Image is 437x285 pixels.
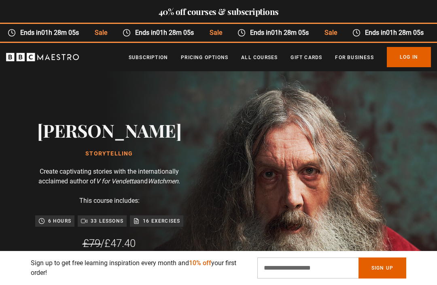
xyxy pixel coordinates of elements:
p: This course includes: [79,196,140,206]
span: 10% off [189,259,211,267]
a: All Courses [241,53,278,62]
span: Sale [316,28,344,38]
nav: Primary [129,47,431,67]
p: Sign up to get free learning inspiration every month and your first order! [31,258,248,278]
div: / [83,236,136,250]
p: 16 exercises [143,217,180,225]
time: 01h 28m 05s [386,29,424,36]
time: 01h 28m 05s [41,29,79,36]
a: Subscription [129,53,168,62]
button: Sign Up [359,257,406,279]
span: Ends in [16,28,87,38]
span: Ends in [131,28,202,38]
span: Sale [87,28,115,38]
svg: BBC Maestro [6,51,79,63]
a: For business [335,53,373,62]
time: 01h 28m 05s [271,29,309,36]
h2: [PERSON_NAME] [37,120,182,140]
a: Log In [387,47,431,67]
i: V for Vendetta [96,177,137,185]
h1: Storytelling [37,151,182,157]
p: 6 hours [48,217,71,225]
span: £79 [83,237,100,249]
time: 01h 28m 05s [156,29,194,36]
div: Voucher code applied: RESET40 [74,250,144,265]
a: Gift Cards [291,53,322,62]
a: Pricing Options [181,53,228,62]
span: £47.40 [104,237,136,249]
p: 33 lessons [91,217,123,225]
span: Sale [202,28,230,38]
i: Watchmen [148,177,178,185]
span: Ends in [246,28,316,38]
span: Ends in [361,28,431,38]
p: Create captivating stories with the internationally acclaimed author of and . [28,167,190,186]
